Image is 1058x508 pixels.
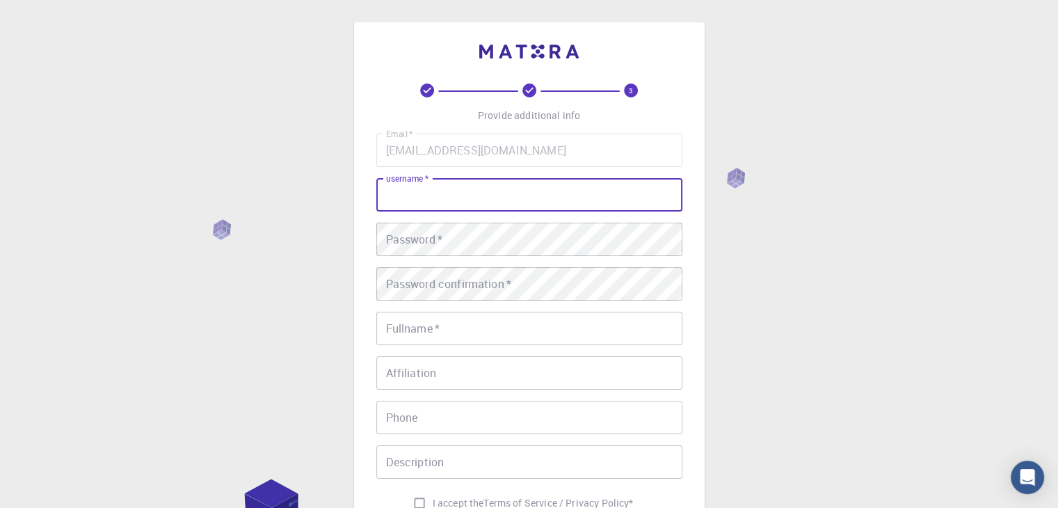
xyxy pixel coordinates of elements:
[386,173,428,184] label: username
[386,128,412,140] label: Email
[629,86,633,95] text: 3
[478,109,580,122] p: Provide additional info
[1011,461,1044,494] div: Open Intercom Messenger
